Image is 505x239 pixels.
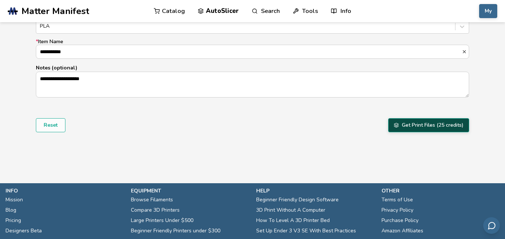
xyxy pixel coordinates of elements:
a: Browse Filaments [131,195,173,205]
a: Pricing [6,215,21,226]
input: *Item Name [36,45,462,58]
a: Amazon Affiliates [382,226,423,236]
button: Reset [36,118,65,132]
p: help [256,187,374,195]
span: Matter Manifest [21,6,89,16]
a: Large Printers Under $500 [131,215,193,226]
label: Item Name [36,39,469,59]
button: My [479,4,497,18]
a: Mission [6,195,23,205]
a: Designers Beta [6,226,42,236]
a: How To Level A 3D Printer Bed [256,215,330,226]
p: equipment [131,187,249,195]
button: Get Print Files (25 credits) [388,118,469,132]
a: Blog [6,205,16,215]
textarea: Notes (optional) [36,72,469,97]
button: *Item Name [462,49,469,54]
a: Terms of Use [382,195,413,205]
a: Set Up Ender 3 V3 SE With Best Practices [256,226,356,236]
a: 3D Print Without A Computer [256,205,325,215]
label: Material [36,13,469,33]
p: Notes (optional) [36,64,469,72]
a: Compare 3D Printers [131,205,180,215]
a: Purchase Policy [382,215,418,226]
p: info [6,187,123,195]
button: Send feedback via email [483,217,500,234]
p: other [382,187,499,195]
a: Beginner Friendly Design Software [256,195,339,205]
a: Privacy Policy [382,205,413,215]
a: Beginner Friendly Printers under $300 [131,226,220,236]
